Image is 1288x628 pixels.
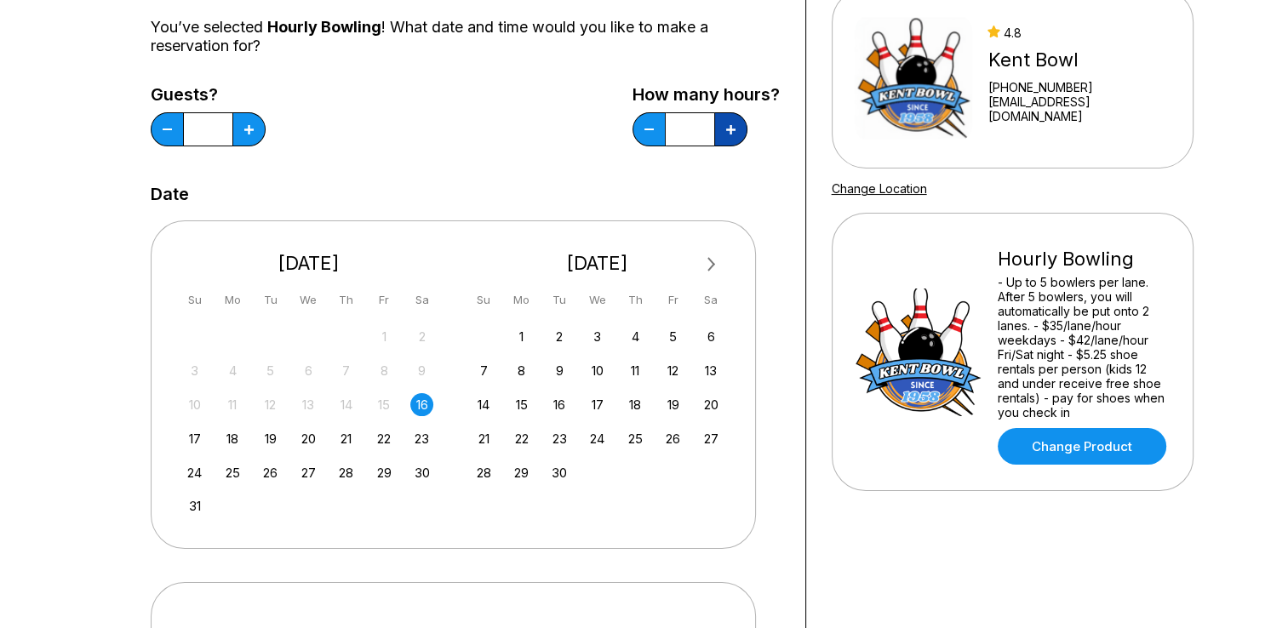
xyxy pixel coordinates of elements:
[410,393,433,416] div: Choose Saturday, August 16th, 2025
[700,427,723,450] div: Choose Saturday, September 27th, 2025
[472,461,495,484] div: Choose Sunday, September 28th, 2025
[510,461,533,484] div: Choose Monday, September 29th, 2025
[259,461,282,484] div: Choose Tuesday, August 26th, 2025
[183,359,206,382] div: Not available Sunday, August 3rd, 2025
[259,359,282,382] div: Not available Tuesday, August 5th, 2025
[624,359,647,382] div: Choose Thursday, September 11th, 2025
[335,427,358,450] div: Choose Thursday, August 21st, 2025
[183,393,206,416] div: Not available Sunday, August 10th, 2025
[472,359,495,382] div: Choose Sunday, September 7th, 2025
[661,427,684,450] div: Choose Friday, September 26th, 2025
[548,461,571,484] div: Choose Tuesday, September 30th, 2025
[987,49,1170,71] div: Kent Bowl
[510,393,533,416] div: Choose Monday, September 15th, 2025
[259,393,282,416] div: Not available Tuesday, August 12th, 2025
[297,359,320,382] div: Not available Wednesday, August 6th, 2025
[586,393,609,416] div: Choose Wednesday, September 17th, 2025
[410,427,433,450] div: Choose Saturday, August 23rd, 2025
[335,288,358,311] div: Th
[373,325,396,348] div: Not available Friday, August 1st, 2025
[221,461,244,484] div: Choose Monday, August 25th, 2025
[151,85,266,104] label: Guests?
[410,288,433,311] div: Sa
[661,393,684,416] div: Choose Friday, September 19th, 2025
[177,252,441,275] div: [DATE]
[661,359,684,382] div: Choose Friday, September 12th, 2025
[373,427,396,450] div: Choose Friday, August 22nd, 2025
[181,323,437,518] div: month 2025-08
[661,288,684,311] div: Fr
[151,18,780,55] div: You’ve selected ! What date and time would you like to make a reservation for?
[624,393,647,416] div: Choose Thursday, September 18th, 2025
[510,359,533,382] div: Choose Monday, September 8th, 2025
[548,288,571,311] div: Tu
[470,323,725,484] div: month 2025-09
[661,325,684,348] div: Choose Friday, September 5th, 2025
[998,248,1171,271] div: Hourly Bowling
[510,325,533,348] div: Choose Monday, September 1st, 2025
[297,427,320,450] div: Choose Wednesday, August 20th, 2025
[151,185,189,203] label: Date
[183,427,206,450] div: Choose Sunday, August 17th, 2025
[297,288,320,311] div: We
[700,393,723,416] div: Choose Saturday, September 20th, 2025
[221,288,244,311] div: Mo
[410,359,433,382] div: Not available Saturday, August 9th, 2025
[700,325,723,348] div: Choose Saturday, September 6th, 2025
[700,288,723,311] div: Sa
[510,288,533,311] div: Mo
[466,252,730,275] div: [DATE]
[548,393,571,416] div: Choose Tuesday, September 16th, 2025
[259,427,282,450] div: Choose Tuesday, August 19th, 2025
[548,325,571,348] div: Choose Tuesday, September 2nd, 2025
[633,85,780,104] label: How many hours?
[548,359,571,382] div: Choose Tuesday, September 9th, 2025
[987,80,1170,94] div: [PHONE_NUMBER]
[624,288,647,311] div: Th
[183,461,206,484] div: Choose Sunday, August 24th, 2025
[297,393,320,416] div: Not available Wednesday, August 13th, 2025
[373,288,396,311] div: Fr
[335,461,358,484] div: Choose Thursday, August 28th, 2025
[510,427,533,450] div: Choose Monday, September 22nd, 2025
[472,393,495,416] div: Choose Sunday, September 14th, 2025
[586,325,609,348] div: Choose Wednesday, September 3rd, 2025
[335,359,358,382] div: Not available Thursday, August 7th, 2025
[855,288,982,416] img: Hourly Bowling
[221,359,244,382] div: Not available Monday, August 4th, 2025
[373,393,396,416] div: Not available Friday, August 15th, 2025
[221,393,244,416] div: Not available Monday, August 11th, 2025
[267,18,381,36] span: Hourly Bowling
[987,94,1170,123] a: [EMAIL_ADDRESS][DOMAIN_NAME]
[221,427,244,450] div: Choose Monday, August 18th, 2025
[335,393,358,416] div: Not available Thursday, August 14th, 2025
[987,26,1170,40] div: 4.8
[373,461,396,484] div: Choose Friday, August 29th, 2025
[624,325,647,348] div: Choose Thursday, September 4th, 2025
[548,427,571,450] div: Choose Tuesday, September 23rd, 2025
[586,359,609,382] div: Choose Wednesday, September 10th, 2025
[624,427,647,450] div: Choose Thursday, September 25th, 2025
[698,251,725,278] button: Next Month
[832,181,927,196] a: Change Location
[586,288,609,311] div: We
[998,275,1171,420] div: - Up to 5 bowlers per lane. After 5 bowlers, you will automatically be put onto 2 lanes. - $35/la...
[700,359,723,382] div: Choose Saturday, September 13th, 2025
[410,461,433,484] div: Choose Saturday, August 30th, 2025
[586,427,609,450] div: Choose Wednesday, September 24th, 2025
[998,428,1166,465] a: Change Product
[259,288,282,311] div: Tu
[297,461,320,484] div: Choose Wednesday, August 27th, 2025
[373,359,396,382] div: Not available Friday, August 8th, 2025
[472,427,495,450] div: Choose Sunday, September 21st, 2025
[855,14,973,142] img: Kent Bowl
[472,288,495,311] div: Su
[183,494,206,517] div: Choose Sunday, August 31st, 2025
[410,325,433,348] div: Not available Saturday, August 2nd, 2025
[183,288,206,311] div: Su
